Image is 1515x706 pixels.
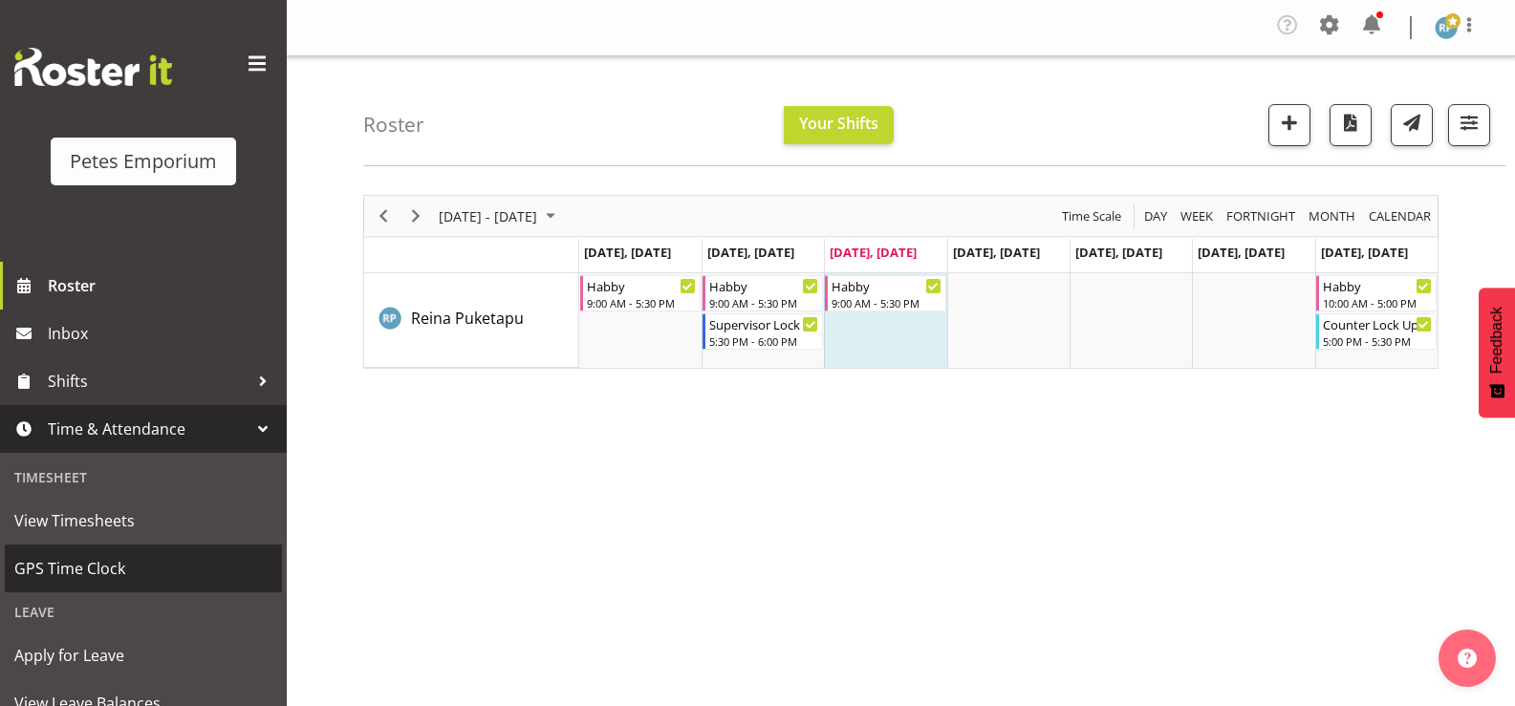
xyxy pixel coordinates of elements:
[703,313,823,350] div: Reina Puketapu"s event - Supervisor Lock Up Begin From Tuesday, September 2, 2025 at 5:30:00 PM G...
[1307,204,1357,228] span: Month
[832,295,941,310] div: 9:00 AM - 5:30 PM
[784,106,894,144] button: Your Shifts
[1330,104,1372,146] button: Download a PDF of the roster according to the set date range.
[1060,204,1123,228] span: Time Scale
[1075,244,1162,261] span: [DATE], [DATE]
[1488,307,1505,374] span: Feedback
[14,48,172,86] img: Rosterit website logo
[1306,204,1359,228] button: Timeline Month
[832,276,941,295] div: Habby
[5,545,282,592] a: GPS Time Clock
[825,275,945,311] div: Reina Puketapu"s event - Habby Begin From Wednesday, September 3, 2025 at 9:00:00 AM GMT+12:00 En...
[436,204,564,228] button: September 01 - 07, 2025
[1179,204,1215,228] span: Week
[799,113,878,134] span: Your Shifts
[371,204,397,228] button: Previous
[1448,104,1490,146] button: Filter Shifts
[1323,333,1432,349] div: 5:00 PM - 5:30 PM
[403,204,429,228] button: Next
[1268,104,1310,146] button: Add a new shift
[411,308,524,329] span: Reina Puketapu
[709,333,818,349] div: 5:30 PM - 6:00 PM
[1323,276,1432,295] div: Habby
[367,196,400,236] div: Previous
[364,273,579,368] td: Reina Puketapu resource
[14,506,272,535] span: View Timesheets
[709,314,818,333] div: Supervisor Lock Up
[709,276,818,295] div: Habby
[5,631,282,679] a: Apply for Leave
[579,273,1438,368] table: Timeline Week of September 3, 2025
[830,244,917,261] span: [DATE], [DATE]
[1366,204,1435,228] button: Month
[1059,204,1125,228] button: Time Scale
[1458,649,1477,668] img: help-xxl-2.png
[1367,204,1433,228] span: calendar
[48,319,277,348] span: Inbox
[1323,295,1432,310] div: 10:00 AM - 5:00 PM
[580,275,701,311] div: Reina Puketapu"s event - Habby Begin From Monday, September 1, 2025 at 9:00:00 AM GMT+12:00 Ends ...
[5,592,282,631] div: Leave
[1141,204,1171,228] button: Timeline Day
[1391,104,1433,146] button: Send a list of all shifts for the selected filtered period to all rostered employees.
[584,244,671,261] span: [DATE], [DATE]
[953,244,1040,261] span: [DATE], [DATE]
[1321,244,1408,261] span: [DATE], [DATE]
[1224,204,1297,228] span: Fortnight
[587,295,696,310] div: 9:00 AM - 5:30 PM
[363,114,424,136] h4: Roster
[70,147,217,176] div: Petes Emporium
[5,497,282,545] a: View Timesheets
[437,204,539,228] span: [DATE] - [DATE]
[363,195,1439,369] div: Timeline Week of September 3, 2025
[411,307,524,330] a: Reina Puketapu
[1316,313,1437,350] div: Reina Puketapu"s event - Counter Lock Up Begin From Sunday, September 7, 2025 at 5:00:00 PM GMT+1...
[14,554,272,583] span: GPS Time Clock
[703,275,823,311] div: Reina Puketapu"s event - Habby Begin From Tuesday, September 2, 2025 at 9:00:00 AM GMT+12:00 Ends...
[400,196,432,236] div: Next
[1479,288,1515,417] button: Feedback - Show survey
[1316,275,1437,311] div: Reina Puketapu"s event - Habby Begin From Sunday, September 7, 2025 at 10:00:00 AM GMT+12:00 Ends...
[48,367,249,396] span: Shifts
[48,271,277,300] span: Roster
[14,641,272,670] span: Apply for Leave
[587,276,696,295] div: Habby
[1323,314,1432,333] div: Counter Lock Up
[5,458,282,497] div: Timesheet
[707,244,794,261] span: [DATE], [DATE]
[1223,204,1299,228] button: Fortnight
[709,295,818,310] div: 9:00 AM - 5:30 PM
[1198,244,1285,261] span: [DATE], [DATE]
[48,415,249,443] span: Time & Attendance
[1178,204,1217,228] button: Timeline Week
[1435,16,1458,39] img: reina-puketapu721.jpg
[1142,204,1169,228] span: Day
